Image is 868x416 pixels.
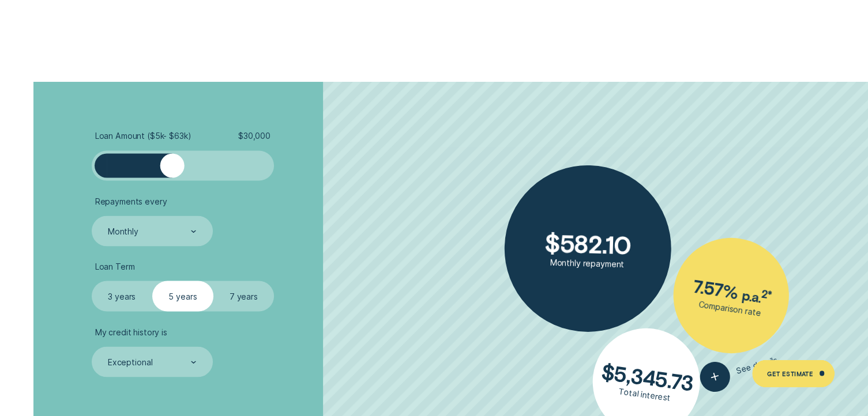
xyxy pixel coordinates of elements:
div: Monthly [108,226,138,237]
span: $ 30,000 [238,130,270,141]
label: 5 years [152,281,213,311]
button: See details [696,344,781,394]
span: Repayments every [95,196,167,206]
span: Loan Term [95,261,135,271]
span: My credit history is [95,327,167,337]
label: 3 years [92,281,153,311]
span: Loan Amount ( $5k - $63k ) [95,130,191,141]
label: 7 years [213,281,275,311]
div: Exceptional [108,357,152,367]
a: Get Estimate [752,360,835,387]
